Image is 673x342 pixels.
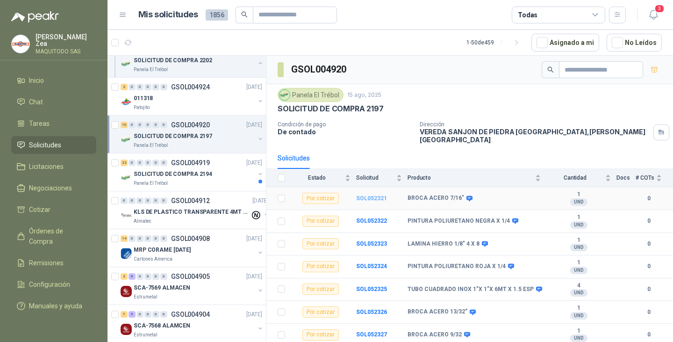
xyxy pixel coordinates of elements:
span: search [241,11,248,18]
a: SOL052321 [356,195,387,202]
p: GSOL004919 [171,160,210,166]
div: 0 [136,197,143,204]
div: 0 [136,235,143,242]
b: 1 [546,305,611,312]
div: 0 [144,160,151,166]
button: 3 [645,7,662,23]
div: 0 [136,311,143,318]
a: 2 0 0 0 0 0 GSOL004924[DATE] Company Logo011318Patojito [121,81,264,111]
div: 0 [152,273,159,280]
p: SOLICITUD DE COMPRA 2197 [134,132,212,141]
div: 0 [136,84,143,90]
p: GSOL004920 [171,122,210,128]
p: Estrumetal [134,293,158,301]
a: Chat [11,93,96,111]
p: KLS DE PLASTICO TRANSPARENTE 4MT CAL 4 Y CINTA TRA [134,208,250,217]
span: Inicio [29,75,44,86]
b: 1 [546,191,611,198]
span: Cantidad [546,175,603,181]
b: 0 [636,262,662,271]
img: Company Logo [12,35,29,53]
b: BROCA ACERO 13/32” [408,308,467,316]
div: Por cotizar [302,193,339,204]
p: VEREDA SANJON DE PIEDRA [GEOGRAPHIC_DATA] , [PERSON_NAME][GEOGRAPHIC_DATA] [420,128,650,144]
b: PINTURA POLIURETANO NEGRA X 1/4 [408,218,510,225]
div: Por cotizar [302,238,339,249]
button: Asignado a mi [531,34,599,51]
p: MAQUITODO SAS [36,49,96,54]
p: Panela El Trébol [134,180,168,187]
div: Por cotizar [302,216,339,227]
b: TUBO CUADRADO INOX 1"X 1"X 6MT X 1.5 ESP [408,286,534,293]
th: Estado [291,169,356,187]
p: SCA-7569 ALMACEN [134,284,190,292]
div: 6 [129,273,136,280]
span: Remisiones [29,258,64,268]
b: 0 [636,240,662,248]
b: 0 [636,194,662,203]
b: SOL052325 [356,286,387,292]
button: No Leídos [607,34,662,51]
div: 0 [144,122,151,128]
div: Todas [518,10,537,20]
p: Dirección [420,121,650,128]
div: UND [570,244,587,251]
div: 0 [144,311,151,318]
div: 0 [136,122,143,128]
b: SOL052322 [356,218,387,224]
b: SOL052323 [356,240,387,247]
b: BROCA ACERO 9/32 [408,331,462,339]
th: Solicitud [356,169,408,187]
b: PINTURA POLIURETANO ROJA X 1/4 [408,263,506,270]
img: Company Logo [121,96,132,108]
p: 15 ago, 2025 [347,91,381,100]
b: 1 [546,259,611,267]
div: 0 [160,235,167,242]
div: 0 [144,84,151,90]
div: 0 [160,122,167,128]
a: 22 0 0 0 0 0 GSOL004919[DATE] Company LogoSOLICITUD DE COMPRA 2194Panela El Trébol [121,157,264,187]
h1: Mis solicitudes [138,8,198,22]
a: 7 5 0 0 0 0 GSOL004904[DATE] Company LogoSCA-7568 ALAMCENEstrumetal [121,309,264,339]
a: 10 0 0 0 0 0 GSOL004920[DATE] Company LogoSOLICITUD DE COMPRA 2197Panela El Trébol [121,119,264,149]
div: 0 [144,197,151,204]
b: SOL052326 [356,309,387,315]
a: Negociaciones [11,179,96,197]
a: 14 0 0 0 0 0 GSOL004908[DATE] Company LogoMRP CORAME [DATE]Cartones America [121,233,264,263]
p: [DATE] [246,121,262,130]
img: Company Logo [121,58,132,70]
span: Manuales y ayuda [29,301,82,311]
b: 0 [636,308,662,317]
div: 0 [152,311,159,318]
p: Panela El Trébol [134,66,168,73]
span: Órdenes de Compra [29,226,87,247]
span: Configuración [29,279,70,290]
div: Panela El Trébol [278,88,344,102]
p: GSOL004912 [171,197,210,204]
p: [DATE] [246,272,262,281]
div: 0 [136,160,143,166]
span: Cotizar [29,204,50,215]
p: Almatec [134,218,151,225]
a: Licitaciones [11,158,96,175]
div: 0 [160,160,167,166]
span: Solicitudes [29,140,61,150]
div: 0 [144,273,151,280]
div: 14 [121,235,128,242]
div: 0 [129,84,136,90]
p: SOLICITUD DE COMPRA 2194 [134,170,212,179]
p: 011318 [134,94,153,103]
a: SOL052327 [356,331,387,338]
span: 3 [654,4,665,13]
img: Company Logo [279,90,290,100]
b: 4 [546,282,611,290]
div: 0 [152,235,159,242]
b: 0 [636,330,662,339]
div: UND [570,312,587,320]
p: GSOL004924 [171,84,210,90]
p: MRP CORAME [DATE] [134,246,191,255]
div: 0 [129,122,136,128]
a: Solicitudes [11,136,96,154]
span: # COTs [636,175,654,181]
